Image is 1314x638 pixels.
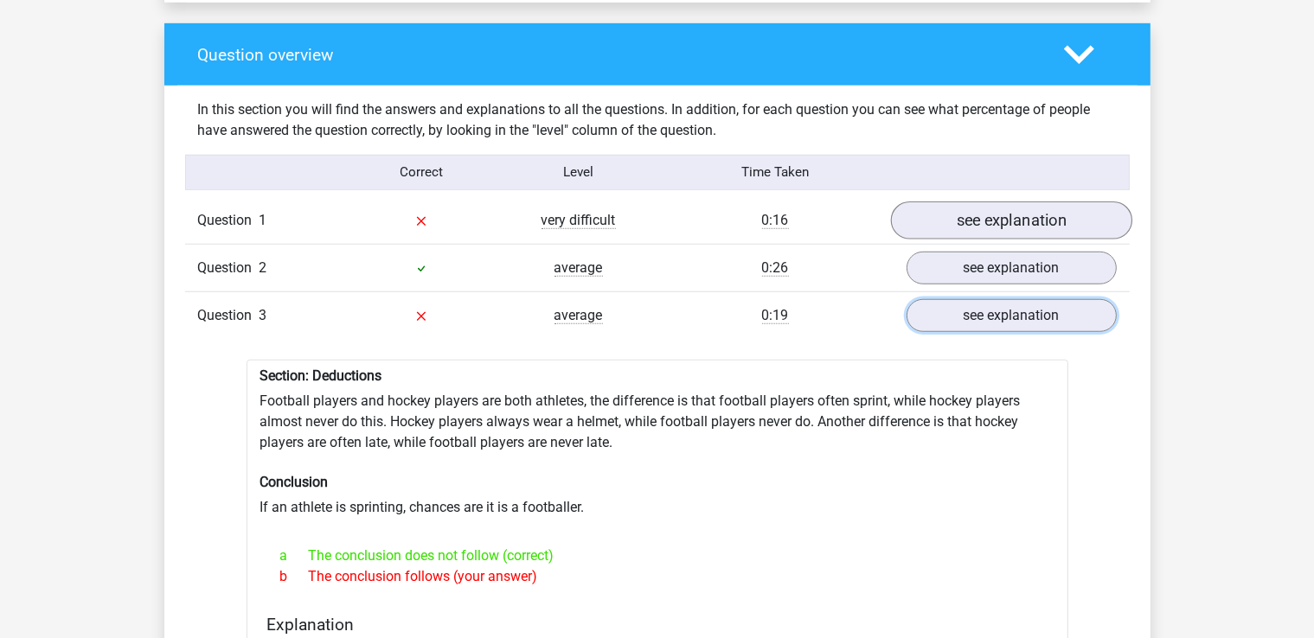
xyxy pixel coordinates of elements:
[762,307,789,324] span: 0:19
[267,566,1048,587] div: The conclusion follows (your answer)
[280,566,309,587] span: b
[260,259,267,276] span: 2
[907,299,1117,332] a: see explanation
[890,201,1131,239] a: see explanation
[554,259,603,277] span: average
[907,252,1117,284] a: see explanation
[762,259,789,277] span: 0:26
[267,545,1048,566] div: The conclusion does not follow (correct)
[542,212,616,229] span: very difficult
[260,367,1054,384] h6: Section: Deductions
[198,45,1038,65] h4: Question overview
[198,210,260,231] span: Question
[260,212,267,228] span: 1
[343,163,500,182] div: Correct
[280,545,309,566] span: a
[657,163,893,182] div: Time Taken
[185,99,1130,141] div: In this section you will find the answers and explanations to all the questions. In addition, for...
[500,163,657,182] div: Level
[762,212,789,229] span: 0:16
[198,258,260,278] span: Question
[554,307,603,324] span: average
[198,305,260,326] span: Question
[260,307,267,323] span: 3
[267,615,1048,635] h4: Explanation
[260,474,1054,490] h6: Conclusion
